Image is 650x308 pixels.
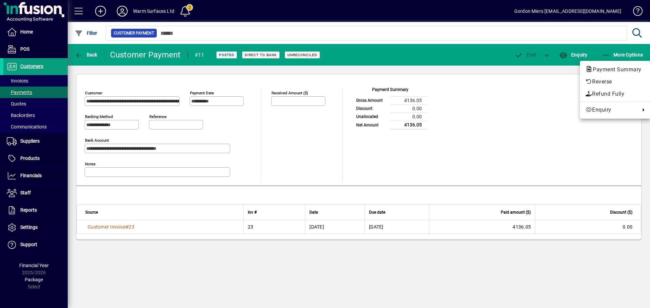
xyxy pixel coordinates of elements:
[585,90,645,98] span: Refund Fully
[585,78,645,86] span: Reverse
[585,66,645,73] span: Payment Summary
[585,106,637,114] span: Enquiry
